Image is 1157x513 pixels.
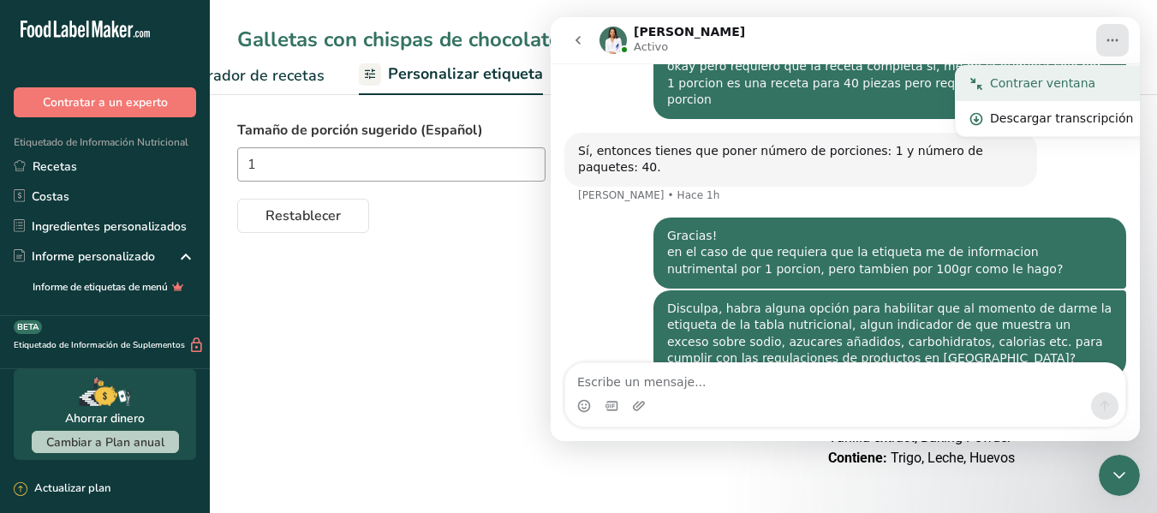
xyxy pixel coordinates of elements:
div: Informe personalizado [14,248,155,265]
div: Sí, entonces tienes que poner número de porciones: 1 y número de paquetes: 40. [27,126,473,159]
div: okay pero requiero que la receta completa si, me de la etiqueta solo por 1 porcion es una receta ... [116,41,562,92]
div: okay pero requiero que la receta completa si, me de la etiqueta solo por 1 porcion es una receta ... [103,31,576,102]
button: Restablecer [237,199,369,233]
div: Rana dice… [14,116,576,200]
a: Personalizar etiqueta [359,55,543,96]
span: Trigo, Leche, Huevos [891,450,1015,466]
div: BETA [14,320,42,334]
label: Tamaño de porción sugerido (Español) [237,120,794,140]
iframe: Intercom live chat [551,17,1140,441]
textarea: Escribe un mensaje... [15,346,575,375]
div: Gracias! en el caso de que requiera que la etiqueta me de informacion nutrimental por 1 porcion, ... [116,211,562,261]
button: Contratar a un experto [14,87,196,117]
div: Descargar transcripción [439,92,582,110]
div: Descargar transcripción [405,84,596,119]
div: Ahorrar dinero [65,409,145,427]
span: Cambiar a Plan anual [46,434,164,450]
div: INNOVA dice… [14,31,576,116]
div: Gracias!en el caso de que requiera que la etiqueta me de informacion nutrimental por 1 porcion, p... [103,200,576,271]
div: Galletas con chispas de chocolate [237,24,581,55]
a: Elaborador de recetas [134,57,325,95]
div: INNOVA dice… [14,200,576,273]
div: Disculpa, habra alguna opción para habilitar que al momento de darme la etiqueta de la tabla nutr... [116,283,562,350]
button: Selector de emoji [27,382,40,396]
span: Personalizar etiqueta [388,63,543,86]
div: Contraer ventana [405,49,596,84]
div: Contraer ventana [439,57,582,75]
div: Sí, entonces tienes que poner número de porciones: 1 y número de paquetes: 40.[PERSON_NAME] • Hac... [14,116,486,170]
div: Disculpa, habra alguna opción para habilitar que al momento de darme la etiqueta de la tabla nutr... [103,273,576,361]
button: Selector de gif [54,382,68,396]
div: [PERSON_NAME] • Hace 1h [27,173,169,183]
button: Enviar un mensaje… [540,375,568,403]
button: Adjuntar un archivo [81,382,95,396]
span: Contiene: [828,450,887,466]
span: Elaborador de recetas [166,64,325,87]
div: Actualizar plan [14,480,110,498]
span: Restablecer [265,206,341,226]
button: Cambiar a Plan anual [32,431,179,453]
div: INNOVA dice… [14,273,576,381]
iframe: Intercom live chat [1099,455,1140,496]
